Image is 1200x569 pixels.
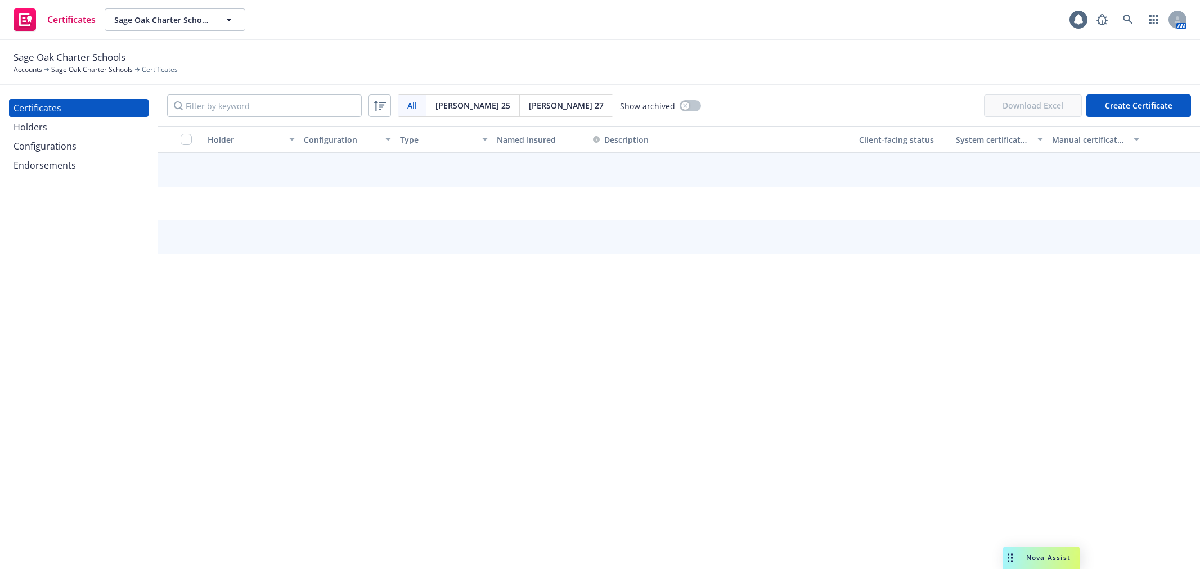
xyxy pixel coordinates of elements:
div: Configuration [304,134,379,146]
span: Sage Oak Charter Schools [114,14,212,26]
div: Manual certificate last generated [1052,134,1127,146]
a: Report a Bug [1091,8,1113,31]
span: [PERSON_NAME] 27 [529,100,604,111]
span: [PERSON_NAME] 25 [435,100,510,111]
button: Configuration [299,126,395,153]
button: Type [395,126,492,153]
span: All [407,100,417,111]
button: Manual certificate last generated [1048,126,1144,153]
a: Sage Oak Charter Schools [51,65,133,75]
a: Switch app [1143,8,1165,31]
div: Certificates [14,99,61,117]
div: Type [400,134,475,146]
div: System certificate last generated [956,134,1031,146]
div: Holders [14,118,47,136]
div: Client-facing status [859,134,946,146]
button: Description [593,134,649,146]
a: Certificates [9,4,100,35]
button: System certificate last generated [951,126,1048,153]
input: Filter by keyword [167,94,362,117]
button: Nova Assist [1003,547,1080,569]
span: Show archived [620,100,675,112]
a: Configurations [9,137,149,155]
span: Download Excel [984,94,1082,117]
div: Endorsements [14,156,76,174]
span: Certificates [47,15,96,24]
a: Certificates [9,99,149,117]
div: Drag to move [1003,547,1017,569]
button: Sage Oak Charter Schools [105,8,245,31]
button: Holder [203,126,299,153]
button: Client-facing status [855,126,951,153]
div: Configurations [14,137,77,155]
div: Holder [208,134,282,146]
a: Accounts [14,65,42,75]
span: Nova Assist [1026,553,1071,562]
input: Select all [181,134,192,145]
span: Certificates [142,65,178,75]
span: Sage Oak Charter Schools [14,50,125,65]
button: Create Certificate [1086,94,1191,117]
a: Holders [9,118,149,136]
a: Search [1117,8,1139,31]
a: Endorsements [9,156,149,174]
div: Named Insured [497,134,584,146]
button: Named Insured [492,126,588,153]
